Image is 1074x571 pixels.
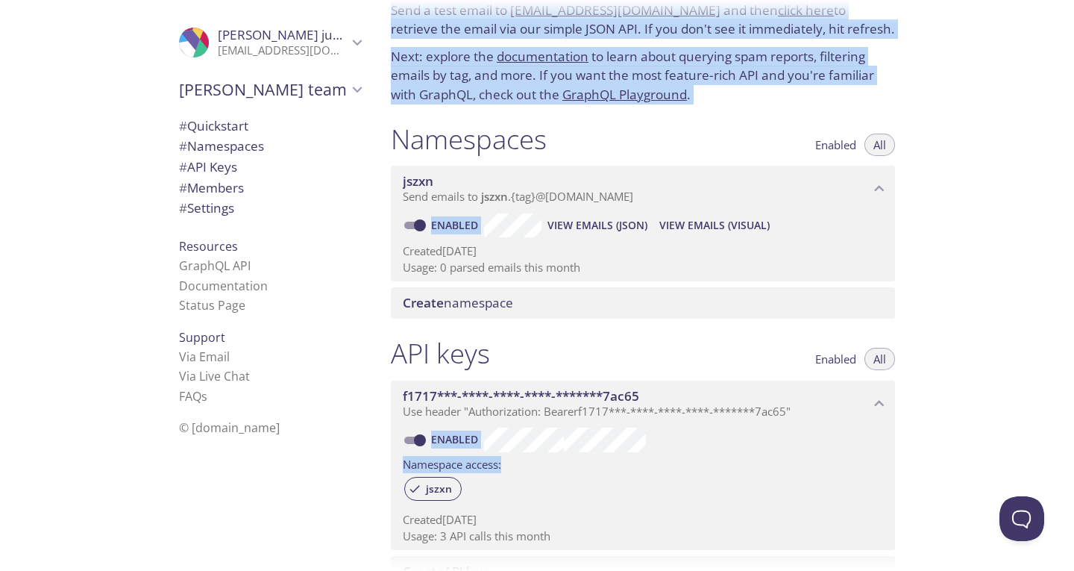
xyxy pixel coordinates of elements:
span: # [179,199,187,216]
span: Send emails to . {tag} @[DOMAIN_NAME] [403,189,633,204]
h1: Namespaces [391,122,547,156]
div: Quickstart [167,116,373,137]
a: Documentation [179,278,268,294]
span: Create [403,294,444,311]
div: Lee's team [167,70,373,109]
button: All [864,348,895,370]
p: Usage: 3 API calls this month [403,528,883,544]
div: Create namespace [391,287,895,319]
div: Team Settings [167,198,373,219]
span: # [179,137,187,155]
p: Usage: 0 parsed emails this month [403,260,883,275]
span: jszxn [417,482,461,496]
div: jszxn namespace [391,166,895,212]
span: namespace [403,294,513,311]
a: Via Live Chat [179,368,250,384]
a: Via Email [179,349,230,365]
span: [PERSON_NAME] team [179,79,348,100]
span: Settings [179,199,234,216]
p: Created [DATE] [403,243,883,259]
span: View Emails (JSON) [547,216,647,234]
a: GraphQL API [179,258,251,274]
a: Status Page [179,297,245,313]
span: jszxn [481,189,508,204]
span: # [179,117,187,134]
label: Namespace access: [403,452,501,474]
span: jszxn [403,172,433,190]
span: s [201,388,207,405]
div: API Keys [167,157,373,178]
iframe: Help Scout Beacon - Open [999,496,1044,541]
span: © [DOMAIN_NAME] [179,419,280,436]
div: Lee junhyeon [167,18,373,67]
a: GraphQL Playground [562,86,687,103]
span: Quickstart [179,117,248,134]
button: Enabled [806,134,865,156]
button: View Emails (JSON) [541,213,653,237]
div: Members [167,178,373,199]
span: Resources [179,238,238,255]
p: Next: explore the to learn about querying spam reports, filtering emails by tag, and more. If you... [391,47,895,104]
button: All [864,134,895,156]
span: Namespaces [179,137,264,155]
span: View Emails (Visual) [659,216,770,234]
a: Enabled [429,432,484,446]
div: Namespaces [167,136,373,157]
div: jszxn [404,477,462,501]
a: FAQ [179,388,207,405]
span: Support [179,329,225,346]
span: API Keys [179,158,237,175]
span: # [179,179,187,196]
span: [PERSON_NAME] junhyeon [218,26,379,43]
span: Members [179,179,244,196]
button: View Emails (Visual) [653,213,776,237]
a: documentation [497,48,588,65]
button: Enabled [806,348,865,370]
p: [EMAIL_ADDRESS][DOMAIN_NAME] [218,43,348,58]
h1: API keys [391,337,490,370]
span: # [179,158,187,175]
a: Enabled [429,218,484,232]
p: Created [DATE] [403,512,883,528]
